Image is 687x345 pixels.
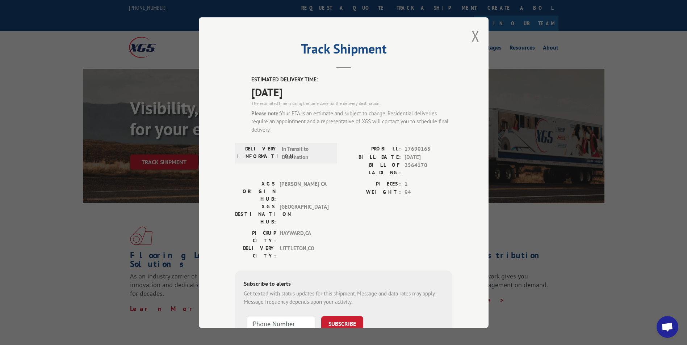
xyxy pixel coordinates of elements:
strong: Please note: [251,110,280,116]
label: ESTIMATED DELIVERY TIME: [251,76,452,84]
label: PICKUP CITY: [235,229,276,244]
div: Get texted with status updates for this shipment. Message and data rates may apply. Message frequ... [244,290,444,306]
label: PROBILL: [344,145,401,153]
label: BILL OF LADING: [344,161,401,176]
h2: Track Shipment [235,44,452,57]
span: 1 [405,180,452,188]
span: [GEOGRAPHIC_DATA] [280,203,328,226]
label: XGS DESTINATION HUB: [235,203,276,226]
button: SUBSCRIBE [321,316,363,331]
span: [PERSON_NAME] CA [280,180,328,203]
label: WEIGHT: [344,188,401,196]
button: Close modal [472,26,479,46]
span: In Transit to Destination [282,145,331,161]
div: Subscribe to alerts [244,279,444,290]
label: XGS ORIGIN HUB: [235,180,276,203]
span: [DATE] [251,84,452,100]
span: HAYWARD , CA [280,229,328,244]
span: 94 [405,188,452,196]
label: DELIVERY INFORMATION: [237,145,278,161]
span: [DATE] [405,153,452,161]
label: BILL DATE: [344,153,401,161]
div: Open chat [657,316,678,338]
div: Your ETA is an estimate and subject to change. Residential deliveries require an appointment and ... [251,109,452,134]
div: The estimated time is using the time zone for the delivery destination. [251,100,452,106]
label: DELIVERY CITY: [235,244,276,260]
span: 2564170 [405,161,452,176]
label: PIECES: [344,180,401,188]
input: Phone Number [247,316,315,331]
span: LITTLETON , CO [280,244,328,260]
span: 17690165 [405,145,452,153]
